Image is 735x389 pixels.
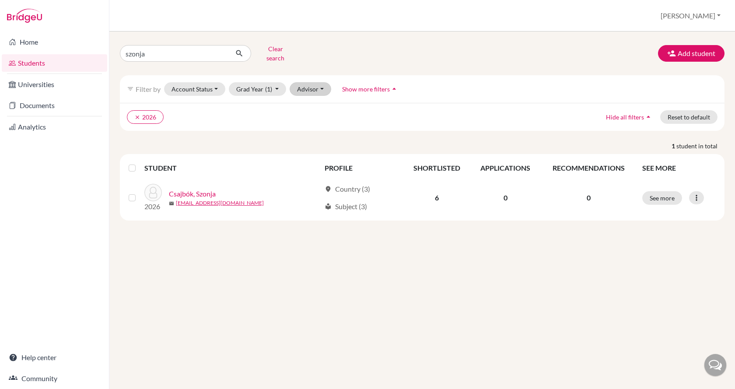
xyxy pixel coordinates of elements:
button: [PERSON_NAME] [657,7,724,24]
p: 0 [546,193,632,203]
span: Hide all filters [606,113,644,121]
th: STUDENT [144,158,319,179]
i: arrow_drop_up [390,84,399,93]
a: Help center [2,349,107,366]
a: Students [2,54,107,72]
th: RECOMMENDATIONS [541,158,637,179]
button: Account Status [164,82,225,96]
th: PROFILE [319,158,403,179]
a: Universities [2,76,107,93]
span: local_library [325,203,332,210]
p: 2026 [144,201,162,212]
img: Csajbók, Szonja [144,184,162,201]
th: SHORTLISTED [403,158,470,179]
a: [EMAIL_ADDRESS][DOMAIN_NAME] [176,199,264,207]
button: Advisor [290,82,331,96]
img: Bridge-U [7,9,42,23]
button: Reset to default [660,110,717,124]
span: student in total [676,141,724,151]
td: 6 [403,179,470,217]
a: Community [2,370,107,387]
a: Analytics [2,118,107,136]
span: Filter by [136,85,161,93]
button: See more [642,191,682,205]
i: clear [134,114,140,120]
button: Hide all filtersarrow_drop_up [598,110,660,124]
span: location_on [325,186,332,193]
button: Show more filtersarrow_drop_up [335,82,406,96]
input: Find student by name... [120,45,228,62]
th: APPLICATIONS [470,158,541,179]
td: 0 [470,179,541,217]
i: arrow_drop_up [644,112,653,121]
span: (1) [265,85,272,93]
strong: 1 [672,141,676,151]
button: Clear search [251,42,300,65]
div: Subject (3) [325,201,367,212]
i: filter_list [127,85,134,92]
span: Help [20,6,38,14]
div: Country (3) [325,184,370,194]
button: Grad Year(1) [229,82,287,96]
a: Home [2,33,107,51]
a: Documents [2,97,107,114]
a: Csajbók, Szonja [169,189,216,199]
button: clear2026 [127,110,164,124]
span: mail [169,201,174,206]
span: Show more filters [342,85,390,93]
button: Add student [658,45,724,62]
th: SEE MORE [637,158,721,179]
